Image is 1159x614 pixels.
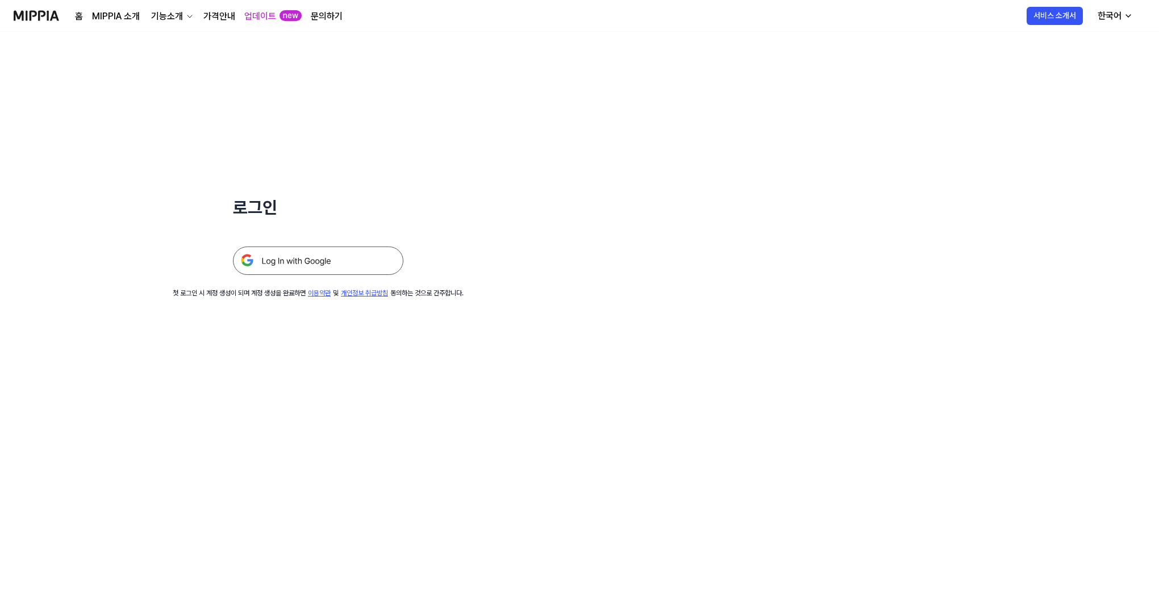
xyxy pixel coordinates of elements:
[308,289,331,297] a: 이용약관
[244,10,276,23] a: 업데이트
[75,10,83,23] a: 홈
[1089,5,1140,27] button: 한국어
[341,289,388,297] a: 개인정보 취급방침
[1095,9,1124,23] div: 한국어
[233,247,403,275] img: 구글 로그인 버튼
[280,10,302,22] div: new
[203,10,235,23] a: 가격안내
[1027,7,1083,25] button: 서비스 소개서
[149,10,185,23] div: 기능소개
[311,10,343,23] a: 문의하기
[173,289,464,298] div: 첫 로그인 시 계정 생성이 되며 계정 생성을 완료하면 및 동의하는 것으로 간주합니다.
[233,195,403,219] h1: 로그인
[92,10,140,23] a: MIPPIA 소개
[149,10,194,23] button: 기능소개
